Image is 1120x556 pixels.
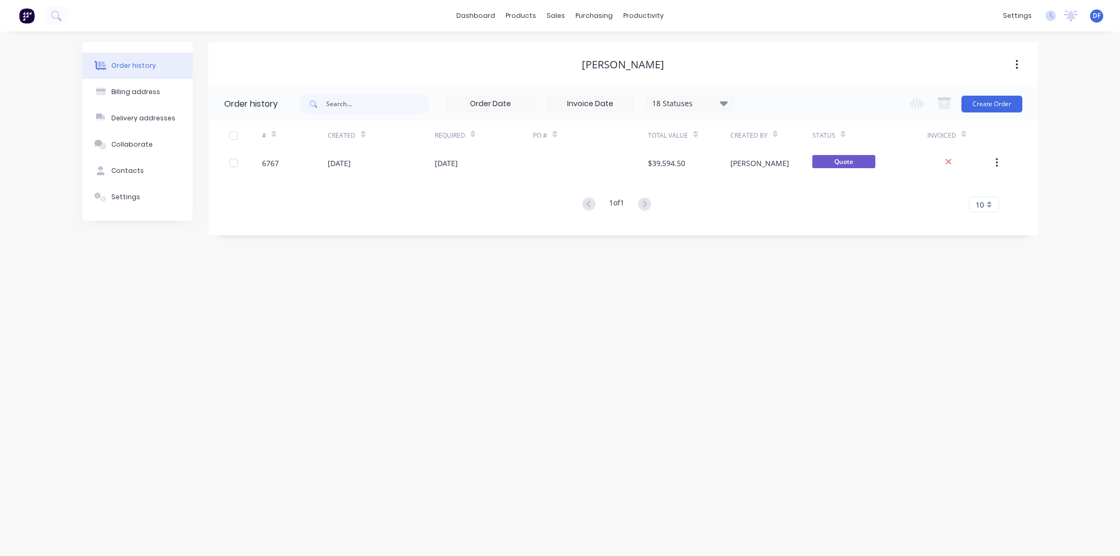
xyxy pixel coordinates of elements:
div: # [262,121,328,150]
button: Settings [82,184,193,210]
span: 10 [976,199,984,210]
button: Contacts [82,158,193,184]
div: 18 Statuses [646,98,734,109]
button: Order history [82,53,193,79]
div: PO # [533,121,648,150]
input: Order Date [446,96,535,112]
span: DF [1093,11,1101,20]
div: $39,594.50 [648,158,685,169]
div: Collaborate [111,140,153,149]
div: # [262,131,266,140]
div: Billing address [111,87,160,97]
input: Search... [326,94,430,115]
div: Delivery addresses [111,114,175,123]
div: products [500,8,541,24]
div: sales [541,8,570,24]
div: Order history [224,98,278,110]
div: [PERSON_NAME] [582,58,664,71]
div: Invoiced [927,121,993,150]
div: Contacts [111,166,144,176]
div: Created [328,121,434,150]
div: Created By [730,131,768,140]
div: 6767 [262,158,279,169]
div: Order history [111,61,156,70]
div: Settings [111,192,140,202]
div: Status [812,121,927,150]
div: [DATE] [328,158,351,169]
button: Collaborate [82,131,193,158]
div: Created [328,131,355,140]
div: 1 of 1 [609,197,624,212]
div: Required [435,121,533,150]
div: PO # [533,131,547,140]
a: dashboard [451,8,500,24]
div: Status [812,131,835,140]
div: Invoiced [927,131,956,140]
div: Total Value [648,131,688,140]
span: Quote [812,155,875,168]
input: Invoice Date [546,96,634,112]
div: purchasing [570,8,618,24]
div: productivity [618,8,669,24]
button: Create Order [961,96,1022,112]
img: Factory [19,8,35,24]
div: Created By [730,121,812,150]
div: Required [435,131,465,140]
button: Delivery addresses [82,105,193,131]
button: Billing address [82,79,193,105]
div: [DATE] [435,158,458,169]
div: [PERSON_NAME] [730,158,789,169]
div: Total Value [648,121,730,150]
div: settings [998,8,1037,24]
